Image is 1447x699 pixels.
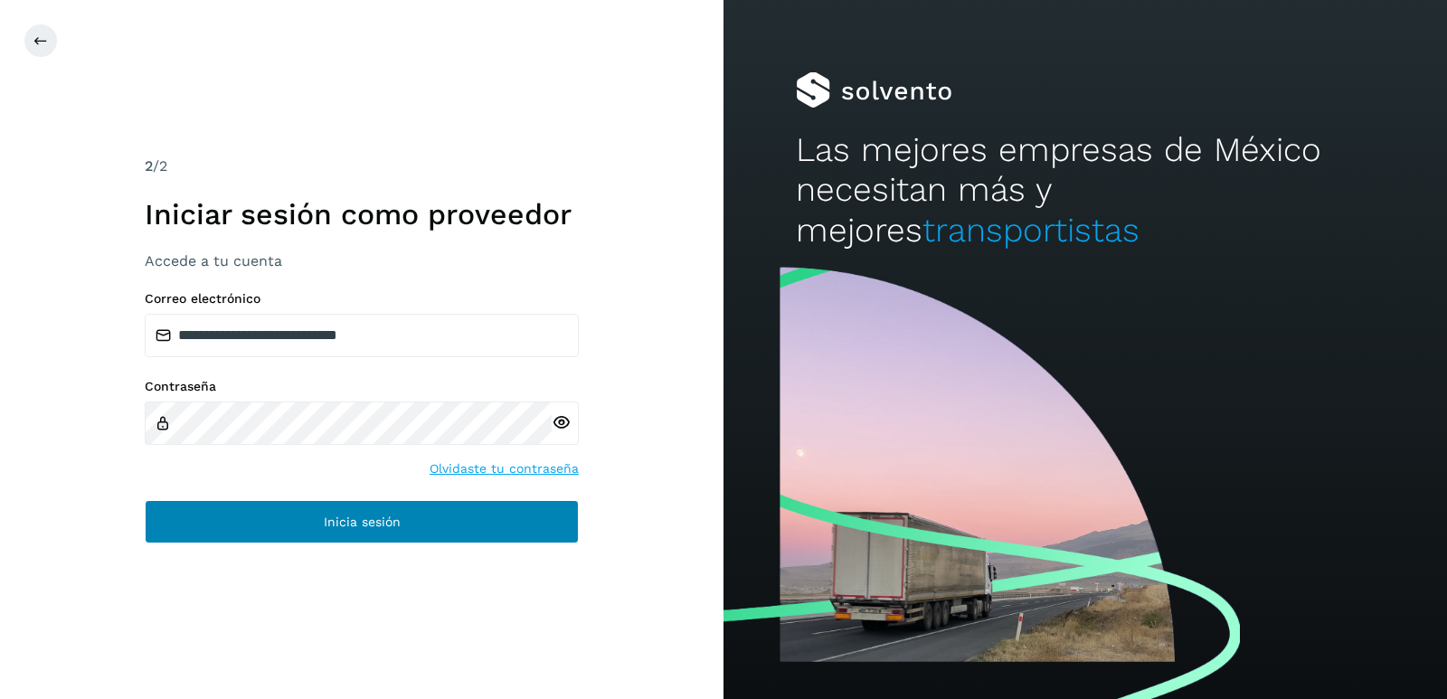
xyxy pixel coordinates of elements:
a: Olvidaste tu contraseña [430,459,579,478]
h2: Las mejores empresas de México necesitan más y mejores [796,130,1375,250]
h1: Iniciar sesión como proveedor [145,197,579,231]
label: Contraseña [145,379,579,394]
h3: Accede a tu cuenta [145,252,579,269]
span: Inicia sesión [324,515,401,528]
div: /2 [145,156,579,177]
span: 2 [145,157,153,175]
button: Inicia sesión [145,500,579,543]
label: Correo electrónico [145,291,579,307]
span: transportistas [922,211,1140,250]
